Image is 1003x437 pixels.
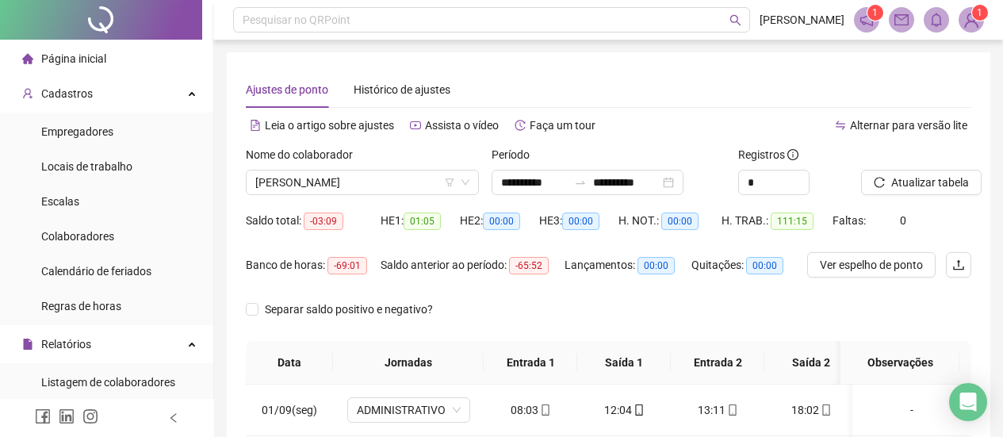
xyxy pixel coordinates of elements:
th: Data [246,341,333,385]
div: H. NOT.: [618,212,722,230]
span: linkedin [59,408,75,424]
span: -03:09 [304,213,343,230]
th: Saída 2 [764,341,858,385]
span: Regras de horas [41,300,121,312]
span: Cadastros [41,87,93,100]
span: Observações [853,354,947,371]
span: swap-right [574,176,587,189]
sup: Atualize o seu contato no menu Meus Dados [972,5,988,21]
span: Calendário de feriados [41,265,151,278]
div: H. TRAB.: [722,212,833,230]
span: user-add [22,88,33,99]
div: Quitações: [691,256,802,274]
span: mobile [538,404,551,416]
span: 1 [872,7,878,18]
span: ADMINISTRATIVO [357,398,461,422]
span: mobile [632,404,645,416]
div: 18:02 [777,401,845,419]
span: file-text [250,120,261,131]
div: - [865,401,959,419]
div: Lançamentos: [565,256,691,274]
span: -65:52 [509,257,549,274]
th: Observações [840,341,959,385]
span: history [515,120,526,131]
span: 01/09(seg) [262,404,317,416]
div: HE 1: [381,212,460,230]
span: Alternar para versão lite [850,119,967,132]
button: Ver espelho de ponto [807,252,936,278]
span: 00:00 [637,257,675,274]
span: mobile [725,404,738,416]
span: [PERSON_NAME] [760,11,844,29]
span: home [22,53,33,64]
span: 00:00 [562,213,599,230]
span: 111:15 [771,213,814,230]
span: bell [929,13,944,27]
span: instagram [82,408,98,424]
span: 01:05 [404,213,441,230]
span: Leia o artigo sobre ajustes [265,119,394,132]
img: 81618 [959,8,983,32]
span: Registros [738,146,798,163]
div: 12:04 [590,401,658,419]
span: Assista o vídeo [425,119,499,132]
span: left [168,412,179,424]
span: Página inicial [41,52,106,65]
span: down [461,178,470,187]
div: HE 2: [460,212,539,230]
span: Faltas: [833,214,868,227]
span: youtube [410,120,421,131]
th: Entrada 2 [671,341,764,385]
div: Saldo total: [246,212,381,230]
div: Open Intercom Messenger [949,383,987,421]
th: Entrada 1 [484,341,577,385]
div: 08:03 [496,401,565,419]
span: filter [445,178,454,187]
th: Jornadas [333,341,484,385]
span: notification [859,13,874,27]
span: Listagem de colaboradores [41,376,175,389]
span: search [729,14,741,26]
span: JULIA DA SILVA BRAGA [255,171,469,194]
span: 0 [900,214,906,227]
span: Relatórios [41,338,91,351]
span: to [574,176,587,189]
span: 00:00 [746,257,783,274]
span: swap [835,120,846,131]
span: 00:00 [661,213,699,230]
div: Banco de horas: [246,256,381,274]
span: Locais de trabalho [41,160,132,173]
sup: 1 [867,5,883,21]
span: -69:01 [327,257,367,274]
span: 00:00 [483,213,520,230]
span: mobile [819,404,832,416]
span: Ver espelho de ponto [820,256,923,274]
label: Período [492,146,540,163]
span: Escalas [41,195,79,208]
label: Nome do colaborador [246,146,363,163]
span: Histórico de ajustes [354,83,450,96]
span: Empregadores [41,125,113,138]
span: facebook [35,408,51,424]
span: Separar saldo positivo e negativo? [258,301,439,318]
span: Colaboradores [41,230,114,243]
span: Ajustes de ponto [246,83,328,96]
div: HE 3: [539,212,618,230]
span: info-circle [787,149,798,160]
span: reload [874,177,885,188]
button: Atualizar tabela [861,170,982,195]
span: file [22,339,33,350]
span: Faça um tour [530,119,595,132]
div: 13:11 [683,401,752,419]
span: Atualizar tabela [891,174,969,191]
div: Saldo anterior ao período: [381,256,565,274]
span: upload [952,259,965,271]
span: mail [894,13,909,27]
span: 1 [977,7,982,18]
th: Saída 1 [577,341,671,385]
